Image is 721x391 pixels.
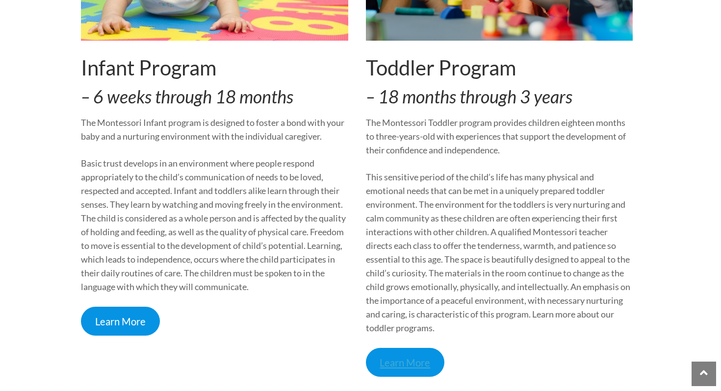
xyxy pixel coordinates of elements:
em: – 6 weeks through 18 months [81,86,293,107]
p: This sensitive period of the child’s life has many physical and emotional needs that can be met i... [366,170,633,335]
a: Learn More [81,307,160,336]
p: The Montessori Infant program is designed to foster a bond with your baby and a nurturing environ... [81,116,348,143]
a: Learn More [366,348,445,377]
p: The Montessori Toddler program provides children eighteen months to three-years-old with experien... [366,116,633,157]
p: Basic trust develops in an environment where people respond appropriately to the child’s communic... [81,156,348,293]
h2: Infant Program [81,55,348,80]
em: – 18 months through 3 years [366,86,572,107]
h2: Toddler Program [366,55,633,80]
